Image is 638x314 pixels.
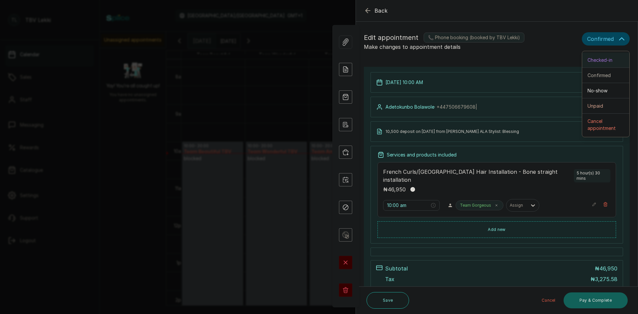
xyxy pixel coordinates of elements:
button: Cancel [536,292,561,308]
button: Back [364,7,388,15]
p: 5 hour(s) 30 mins [577,170,608,181]
p: ₦ [590,275,617,283]
button: Add new [377,221,616,238]
p: ₦ [383,185,406,193]
p: Total [385,286,398,294]
p: Subtotal [385,264,408,272]
span: Back [374,7,388,15]
p: [DATE] 10:00 AM [385,79,423,86]
span: +44 7506679608 | [437,104,477,110]
span: Edit appointment [364,32,418,43]
button: Confirmed [582,32,630,46]
span: 3,275.58 [595,276,617,282]
input: Select time [387,202,430,209]
span: Cancel appointment [587,118,624,132]
button: No-show [582,83,629,98]
p: Make changes to appointment details [364,43,579,51]
p: Tax [385,275,394,283]
p: Team Gorgeous [460,203,491,208]
span: Confirmed [587,72,611,79]
label: 📞 Phone booking (booked by TBV Lekki) [424,33,524,43]
span: No-show [587,87,607,94]
button: Save [367,292,409,309]
span: Checked-in [587,56,612,63]
button: Cancel appointment [582,114,629,136]
button: Confirmed [582,68,629,83]
p: Services and products included [387,152,457,158]
p: ₦ [595,264,617,272]
p: 10,500 deposit on [DATE] from [PERSON_NAME] ALA Stylist: Blessing [385,129,519,134]
p: French Curls/[GEOGRAPHIC_DATA] Hair Installation - Bone straight installation [383,168,571,184]
span: 46,950 [599,265,617,272]
button: Pay & Complete [564,292,628,308]
p: ₦ [583,286,605,294]
span: Confirmed [587,35,614,43]
p: Adetokunbo Bolawole · [385,104,477,110]
span: Unpaid [587,102,603,109]
span: 46,950 [388,186,406,193]
button: Unpaid [582,98,629,114]
button: Checked-in [582,52,629,68]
